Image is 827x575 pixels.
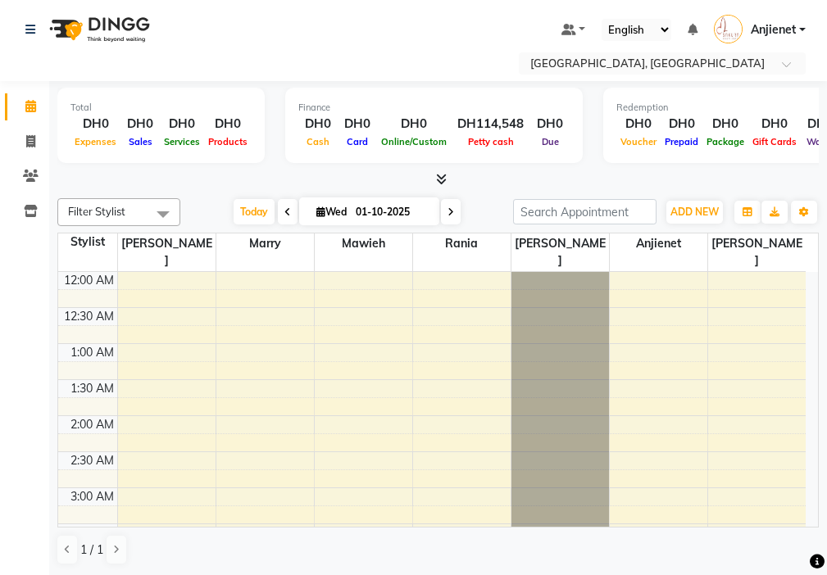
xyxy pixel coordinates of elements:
div: 3:30 AM [67,524,117,541]
span: Gift Cards [748,136,801,147]
span: Today [234,199,275,224]
span: Anjienet [610,233,707,254]
input: Search Appointment [513,199,657,224]
span: Prepaid [661,136,702,147]
span: Card [343,136,372,147]
span: Due [538,136,563,147]
div: Total [70,101,252,115]
div: DH0 [338,115,377,134]
div: 1:30 AM [67,380,117,397]
span: Services [160,136,204,147]
div: DH0 [616,115,661,134]
input: 2025-10-01 [351,200,433,224]
span: [PERSON_NAME] [511,233,609,271]
div: DH0 [748,115,801,134]
img: Anjienet [714,15,743,43]
span: Voucher [616,136,661,147]
div: DH0 [70,115,120,134]
span: Online/Custom [377,136,451,147]
div: 3:00 AM [67,488,117,505]
div: DH0 [530,115,570,134]
div: DH0 [377,115,451,134]
span: Expenses [70,136,120,147]
div: Finance [298,101,570,115]
div: DH0 [160,115,204,134]
div: 12:00 AM [61,272,117,289]
span: Wed [312,206,351,218]
span: Anjienet [751,21,796,38]
div: DH0 [661,115,702,134]
div: 2:00 AM [67,416,117,433]
span: Package [702,136,748,147]
span: Mawieh [315,233,412,254]
button: ADD NEW [666,201,723,224]
div: 12:30 AM [61,308,117,325]
div: DH114,548 [451,115,530,134]
span: Rania [413,233,511,254]
span: Sales [125,136,157,147]
span: marry [216,233,314,254]
span: 1 / 1 [80,541,103,559]
span: [PERSON_NAME] [708,233,807,271]
span: Petty cash [464,136,518,147]
img: logo [42,7,154,52]
span: [PERSON_NAME] [118,233,216,271]
span: ADD NEW [670,206,719,218]
div: Stylist [58,233,117,251]
div: 2:30 AM [67,452,117,469]
div: 1:00 AM [67,344,117,361]
span: Products [204,136,252,147]
div: DH0 [204,115,252,134]
div: DH0 [298,115,338,134]
span: Cash [302,136,334,147]
span: Filter Stylist [68,205,125,218]
div: DH0 [120,115,160,134]
div: DH0 [702,115,748,134]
